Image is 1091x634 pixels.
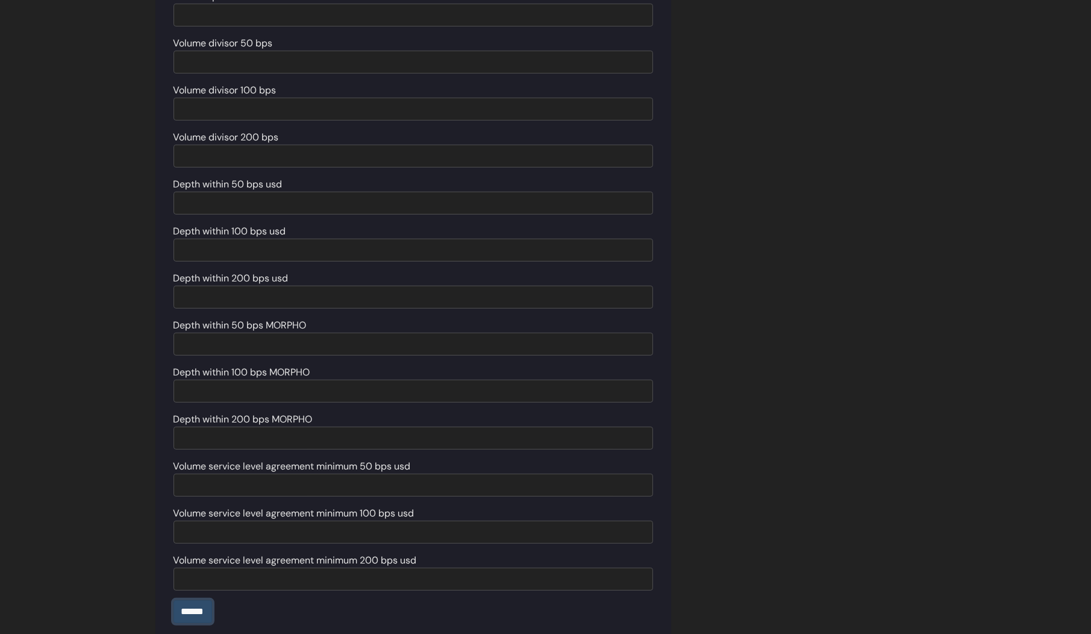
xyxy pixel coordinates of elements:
label: Volume service level agreement minimum 50 bps usd [173,459,411,474]
label: Depth within 100 bps MORPHO [173,365,310,380]
label: Volume service level agreement minimum 100 bps usd [173,506,414,521]
label: Depth within 100 bps usd [173,224,286,239]
label: Depth within 200 bps MORPHO [173,412,313,427]
label: Volume divisor 200 bps [173,130,279,145]
label: Depth within 50 bps MORPHO [173,318,307,333]
label: Volume service level agreement minimum 200 bps usd [173,553,417,568]
label: Volume divisor 50 bps [173,36,273,51]
label: Depth within 200 bps usd [173,271,289,286]
label: Depth within 50 bps usd [173,177,283,192]
label: Volume divisor 100 bps [173,83,277,98]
